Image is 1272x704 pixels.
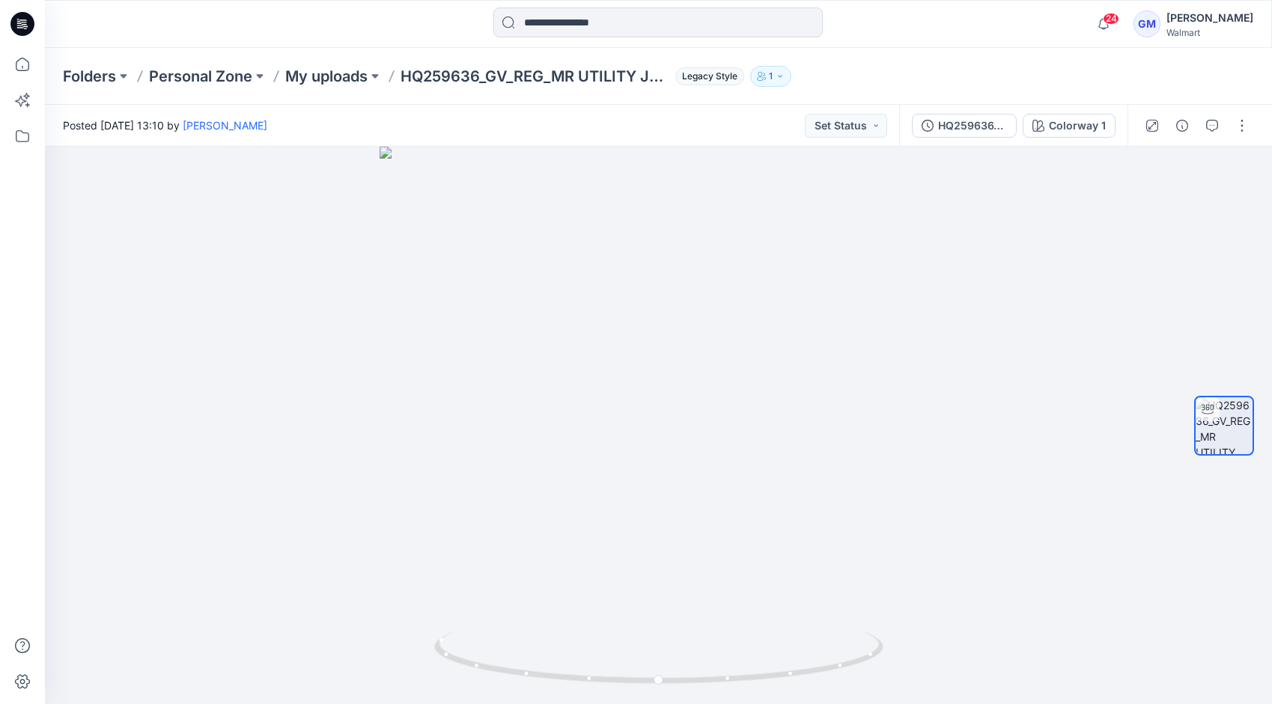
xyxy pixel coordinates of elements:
[1196,397,1253,454] img: HQ259636_GV_REG_MR UTILITY JOGGER
[1133,10,1160,37] div: GM
[675,67,744,85] span: Legacy Style
[750,66,791,87] button: 1
[63,117,267,133] span: Posted [DATE] 13:10 by
[769,68,773,85] p: 1
[149,66,252,87] a: Personal Zone
[183,119,267,132] a: [PERSON_NAME]
[1166,27,1253,38] div: Walmart
[669,66,744,87] button: Legacy Style
[912,114,1017,138] button: HQ259636_GV_REG_MR UTILITY JOGGER
[1103,13,1119,25] span: 24
[1049,117,1106,134] div: Colorway 1
[1170,114,1194,138] button: Details
[1166,9,1253,27] div: [PERSON_NAME]
[1023,114,1116,138] button: Colorway 1
[285,66,368,87] a: My uploads
[938,117,1007,134] div: HQ259636_GV_REG_MR UTILITY JOGGER
[63,66,116,87] a: Folders
[401,66,669,87] p: HQ259636_GV_REG_MR UTILITY JOGGER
